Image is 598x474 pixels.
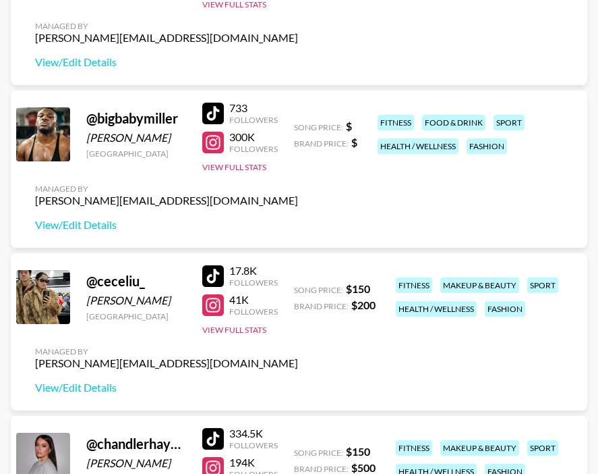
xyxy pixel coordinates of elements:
span: Brand Price: [294,301,349,311]
div: Followers [229,278,278,288]
div: Managed By [35,184,298,194]
div: [PERSON_NAME] [86,294,186,307]
div: [GEOGRAPHIC_DATA] [86,311,186,321]
a: View/Edit Details [35,381,298,394]
div: 194K [229,456,278,469]
div: [PERSON_NAME] [86,131,186,144]
div: 334.5K [229,427,278,440]
strong: $ [351,136,357,149]
div: sport [527,278,558,293]
strong: $ [346,120,352,132]
span: Song Price: [294,448,343,458]
div: [PERSON_NAME][EMAIL_ADDRESS][DOMAIN_NAME] [35,357,298,370]
div: 300K [229,130,278,144]
strong: $ 150 [346,445,370,458]
div: Followers [229,440,278,450]
div: fitness [396,440,432,456]
span: Song Price: [294,285,343,295]
div: [PERSON_NAME] [86,456,186,470]
div: 41K [229,293,278,307]
div: health / wellness [378,138,458,154]
button: View Full Stats [202,325,266,335]
div: [PERSON_NAME][EMAIL_ADDRESS][DOMAIN_NAME] [35,31,298,45]
strong: $ 500 [351,461,376,474]
span: Brand Price: [294,464,349,474]
div: Followers [229,144,278,154]
div: fashion [485,301,525,317]
div: [GEOGRAPHIC_DATA] [86,149,186,159]
div: fitness [396,278,432,293]
div: 17.8K [229,264,278,278]
div: 733 [229,101,278,115]
div: makeup & beauty [440,278,519,293]
div: fitness [378,115,414,130]
div: sport [494,115,525,130]
a: View/Edit Details [35,218,298,232]
div: Managed By [35,346,298,357]
strong: $ 150 [346,282,370,295]
div: food & drink [422,115,485,130]
div: makeup & beauty [440,440,519,456]
span: Brand Price: [294,138,349,149]
div: Followers [229,115,278,125]
button: View Full Stats [202,162,266,172]
div: health / wellness [396,301,477,317]
div: Managed By [35,21,298,31]
div: fashion [467,138,507,154]
div: sport [527,440,558,456]
span: Song Price: [294,122,343,132]
a: View/Edit Details [35,55,298,69]
div: @ chandlerhayden [86,436,186,452]
div: [PERSON_NAME][EMAIL_ADDRESS][DOMAIN_NAME] [35,194,298,207]
strong: $ 200 [351,298,376,311]
div: @ bigbabymiller [86,110,186,127]
div: @ ceceliu_ [86,273,186,290]
div: Followers [229,307,278,317]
